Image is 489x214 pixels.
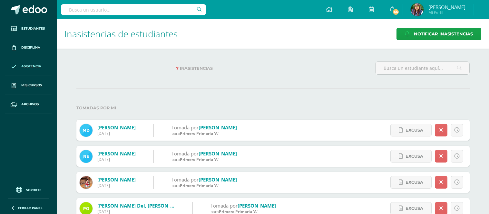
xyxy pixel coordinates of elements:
[26,188,41,192] span: Soporte
[5,19,52,38] a: Estudiantes
[390,124,432,136] a: Excusa
[428,10,465,15] span: Mi Perfil
[5,95,52,114] a: Archivos
[180,66,213,71] span: Inasistencias
[97,202,186,209] a: [PERSON_NAME] del, [PERSON_NAME]
[8,185,49,194] a: Soporte
[390,176,432,189] a: Excusa
[411,3,424,16] img: d02f7b5d7dd3d7b9e4d2ee7bbdbba8a0.png
[390,150,432,163] a: Excusa
[199,124,237,131] a: [PERSON_NAME]
[180,131,219,136] span: Primero Primaria 'A'
[396,28,481,40] a: Notificar Inasistencias
[406,124,423,136] span: Excusa
[392,8,399,15] span: 66
[171,176,199,183] span: Tomada por
[97,176,136,183] a: [PERSON_NAME]
[210,202,238,209] span: Tomada por
[428,4,465,10] span: [PERSON_NAME]
[5,38,52,57] a: Disciplina
[61,4,206,15] input: Busca un usuario...
[5,76,52,95] a: Mis cursos
[414,28,473,40] span: Notificar Inasistencias
[406,150,423,162] span: Excusa
[97,157,136,162] div: [DATE]
[406,176,423,188] span: Excusa
[171,131,237,136] div: para
[171,183,237,188] div: para
[80,124,93,137] img: 7f001566ad8cc22096943fc4b000b9e9.png
[97,183,136,188] div: [DATE]
[64,28,178,40] span: Inasistencias de estudiantes
[18,206,43,210] span: Cerrar panel
[97,124,136,131] a: [PERSON_NAME]
[5,57,52,76] a: Asistencia
[21,83,42,88] span: Mis cursos
[171,124,199,131] span: Tomada por
[238,202,276,209] a: [PERSON_NAME]
[199,150,237,157] a: [PERSON_NAME]
[176,66,179,71] span: 7
[180,183,219,188] span: Primero Primaria 'A'
[21,102,39,107] span: Archivos
[97,150,136,157] a: [PERSON_NAME]
[97,131,136,136] div: [DATE]
[76,101,470,115] label: Tomadas por mi
[171,157,237,162] div: para
[21,26,45,31] span: Estudiantes
[80,176,93,189] img: 8f5f82a036f5e3a3c6d884d884e94c33.png
[21,45,40,50] span: Disciplina
[199,176,237,183] a: [PERSON_NAME]
[80,150,93,163] img: 89d32f23deb0b079855348856425730d.png
[376,62,469,74] input: Busca un estudiante aquí...
[180,157,219,162] span: Primero Primaria 'A'
[21,64,41,69] span: Asistencia
[171,150,199,157] span: Tomada por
